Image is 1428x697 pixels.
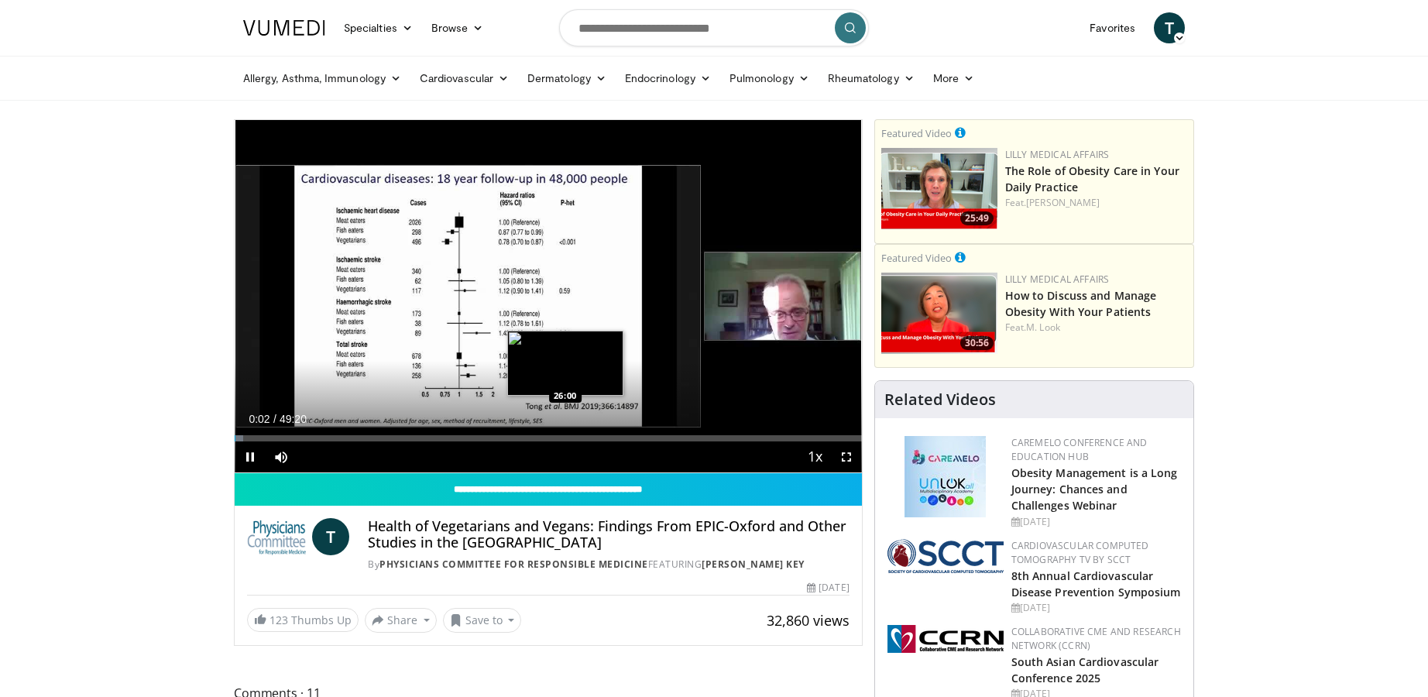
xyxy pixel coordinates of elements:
[881,273,997,354] a: 30:56
[243,20,325,36] img: VuMedi Logo
[1011,436,1148,463] a: CaReMeLO Conference and Education Hub
[280,413,307,425] span: 49:20
[235,120,862,473] video-js: Video Player
[273,413,276,425] span: /
[924,63,983,94] a: More
[235,441,266,472] button: Pause
[368,518,849,551] h4: Health of Vegetarians and Vegans: Findings From EPIC-Oxford and Other Studies in the [GEOGRAPHIC_...
[266,441,297,472] button: Mute
[807,581,849,595] div: [DATE]
[1011,601,1181,615] div: [DATE]
[1005,273,1110,286] a: Lilly Medical Affairs
[269,613,288,627] span: 123
[312,518,349,555] a: T
[1026,321,1060,334] a: M. Look
[702,558,805,571] a: [PERSON_NAME] Key
[1026,196,1100,209] a: [PERSON_NAME]
[410,63,518,94] a: Cardiovascular
[881,273,997,354] img: c98a6a29-1ea0-4bd5-8cf5-4d1e188984a7.png.150x105_q85_crop-smart_upscale.png
[1154,12,1185,43] a: T
[247,518,306,555] img: Physicians Committee for Responsible Medicine
[831,441,862,472] button: Fullscreen
[1011,515,1181,529] div: [DATE]
[881,148,997,229] img: e1208b6b-349f-4914-9dd7-f97803bdbf1d.png.150x105_q85_crop-smart_upscale.png
[887,625,1004,653] img: a04ee3ba-8487-4636-b0fb-5e8d268f3737.png.150x105_q85_autocrop_double_scale_upscale_version-0.2.png
[235,435,862,441] div: Progress Bar
[518,63,616,94] a: Dermatology
[1011,465,1178,513] a: Obesity Management is a Long Journey: Chances and Challenges Webinar
[234,63,410,94] a: Allergy, Asthma, Immunology
[884,390,996,409] h4: Related Videos
[379,558,648,571] a: Physicians Committee for Responsible Medicine
[1005,163,1179,194] a: The Role of Obesity Care in Your Daily Practice
[767,611,850,630] span: 32,860 views
[443,608,522,633] button: Save to
[1005,288,1157,319] a: How to Discuss and Manage Obesity With Your Patients
[905,436,986,517] img: 45df64a9-a6de-482c-8a90-ada250f7980c.png.150x105_q85_autocrop_double_scale_upscale_version-0.2.jpg
[1011,625,1181,652] a: Collaborative CME and Research Network (CCRN)
[1005,196,1187,210] div: Feat.
[720,63,819,94] a: Pulmonology
[881,251,952,265] small: Featured Video
[368,558,849,572] div: By FEATURING
[960,211,994,225] span: 25:49
[335,12,422,43] a: Specialties
[249,413,269,425] span: 0:02
[365,608,437,633] button: Share
[559,9,869,46] input: Search topics, interventions
[1005,148,1110,161] a: Lilly Medical Affairs
[1011,654,1159,685] a: South Asian Cardiovascular Conference 2025
[960,336,994,350] span: 30:56
[800,441,831,472] button: Playback Rate
[616,63,720,94] a: Endocrinology
[1011,539,1149,566] a: Cardiovascular Computed Tomography TV by SCCT
[422,12,493,43] a: Browse
[247,608,359,632] a: 123 Thumbs Up
[881,148,997,229] a: 25:49
[819,63,924,94] a: Rheumatology
[507,331,623,396] img: image.jpeg
[881,126,952,140] small: Featured Video
[1080,12,1145,43] a: Favorites
[1005,321,1187,335] div: Feat.
[887,539,1004,573] img: 51a70120-4f25-49cc-93a4-67582377e75f.png.150x105_q85_autocrop_double_scale_upscale_version-0.2.png
[1011,568,1181,599] a: 8th Annual Cardiovascular Disease Prevention Symposium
